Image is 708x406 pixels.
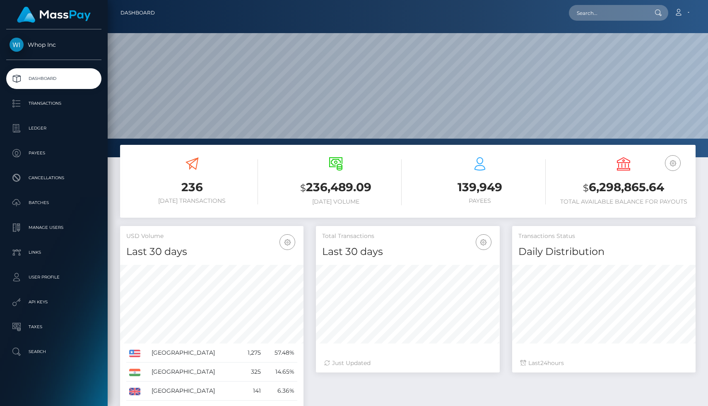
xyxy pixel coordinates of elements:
[6,292,101,312] a: API Keys
[10,197,98,209] p: Batches
[10,72,98,85] p: Dashboard
[10,346,98,358] p: Search
[239,363,264,382] td: 325
[10,122,98,135] p: Ledger
[540,359,547,367] span: 24
[264,382,297,401] td: 6.36%
[6,267,101,288] a: User Profile
[10,271,98,283] p: User Profile
[239,382,264,401] td: 141
[6,192,101,213] a: Batches
[324,359,491,368] div: Just Updated
[569,5,647,21] input: Search...
[239,344,264,363] td: 1,275
[6,68,101,89] a: Dashboard
[322,245,493,259] h4: Last 30 days
[558,198,690,205] h6: Total Available Balance for Payouts
[6,341,101,362] a: Search
[6,317,101,337] a: Taxes
[10,321,98,333] p: Taxes
[126,197,258,204] h6: [DATE] Transactions
[6,93,101,114] a: Transactions
[270,198,402,205] h6: [DATE] Volume
[6,168,101,188] a: Cancellations
[6,217,101,238] a: Manage Users
[126,232,297,240] h5: USD Volume
[129,369,140,376] img: IN.png
[10,38,24,52] img: Whop Inc
[264,344,297,363] td: 57.48%
[558,179,690,196] h3: 6,298,865.64
[10,172,98,184] p: Cancellations
[10,296,98,308] p: API Keys
[10,97,98,110] p: Transactions
[6,41,101,48] span: Whop Inc
[264,363,297,382] td: 14.65%
[518,245,689,259] h4: Daily Distribution
[126,245,297,259] h4: Last 30 days
[129,388,140,395] img: GB.png
[126,179,258,195] h3: 236
[518,232,689,240] h5: Transactions Status
[10,246,98,259] p: Links
[120,4,155,22] a: Dashboard
[149,382,239,401] td: [GEOGRAPHIC_DATA]
[17,7,91,23] img: MassPay Logo
[583,182,589,194] small: $
[129,350,140,357] img: US.png
[520,359,687,368] div: Last hours
[149,363,239,382] td: [GEOGRAPHIC_DATA]
[6,242,101,263] a: Links
[414,197,546,204] h6: Payees
[322,232,493,240] h5: Total Transactions
[270,179,402,196] h3: 236,489.09
[6,143,101,163] a: Payees
[10,221,98,234] p: Manage Users
[300,182,306,194] small: $
[6,118,101,139] a: Ledger
[149,344,239,363] td: [GEOGRAPHIC_DATA]
[10,147,98,159] p: Payees
[414,179,546,195] h3: 139,949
